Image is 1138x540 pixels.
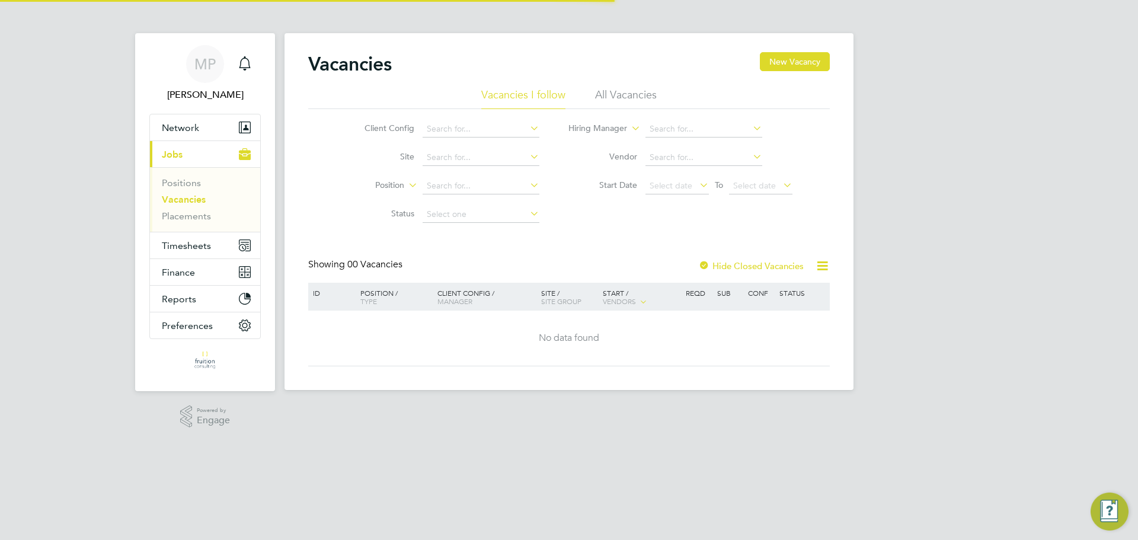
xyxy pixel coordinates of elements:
button: Jobs [150,141,260,167]
input: Search for... [423,178,539,194]
input: Search for... [423,149,539,166]
span: 00 Vacancies [347,258,402,270]
a: Placements [162,210,211,222]
li: Vacancies I follow [481,88,565,109]
h2: Vacancies [308,52,392,76]
span: Timesheets [162,240,211,251]
img: fruitionconsulting-logo-retina.png [194,351,216,370]
a: MP[PERSON_NAME] [149,45,261,102]
a: Positions [162,177,201,188]
div: Sub [714,283,745,303]
input: Search for... [645,149,762,166]
div: Conf [745,283,776,303]
span: Meg Parkinson [149,88,261,102]
div: Site / [538,283,600,311]
span: Select date [650,180,692,191]
label: Start Date [569,180,637,190]
a: Powered byEngage [180,405,231,428]
span: To [711,177,727,193]
span: Select date [733,180,776,191]
span: Site Group [541,296,581,306]
input: Select one [423,206,539,223]
span: Manager [437,296,472,306]
span: Powered by [197,405,230,416]
button: Preferences [150,312,260,338]
div: Client Config / [434,283,538,311]
span: MP [194,56,216,72]
input: Search for... [645,121,762,138]
div: Showing [308,258,405,271]
button: Network [150,114,260,140]
nav: Main navigation [135,33,275,391]
span: Preferences [162,320,213,331]
div: No data found [310,332,828,344]
label: Site [346,151,414,162]
span: Type [360,296,377,306]
div: Status [776,283,828,303]
span: Network [162,122,199,133]
div: Jobs [150,167,260,232]
button: Finance [150,259,260,285]
span: Jobs [162,149,183,160]
a: Vacancies [162,194,206,205]
label: Client Config [346,123,414,133]
button: Reports [150,286,260,312]
span: Reports [162,293,196,305]
label: Vendor [569,151,637,162]
input: Search for... [423,121,539,138]
span: Engage [197,416,230,426]
button: New Vacancy [760,52,830,71]
a: Go to home page [149,351,261,370]
label: Status [346,208,414,219]
div: Start / [600,283,683,312]
span: Finance [162,267,195,278]
div: Position / [351,283,434,311]
div: ID [310,283,351,303]
button: Engage Resource Center [1091,493,1129,531]
li: All Vacancies [595,88,657,109]
button: Timesheets [150,232,260,258]
label: Hide Closed Vacancies [698,260,804,271]
label: Hiring Manager [559,123,627,135]
span: Vendors [603,296,636,306]
div: Reqd [683,283,714,303]
label: Position [336,180,404,191]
